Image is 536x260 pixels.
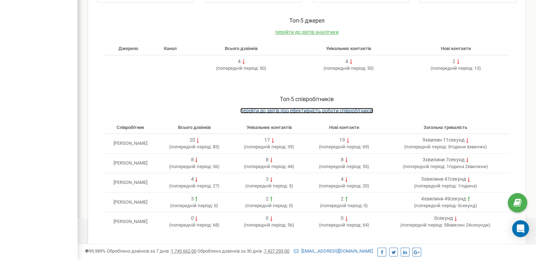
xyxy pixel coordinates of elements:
[319,222,369,228] span: ( 64 )
[245,183,293,188] span: ( 5 )
[266,156,269,163] div: 8
[189,137,195,144] div: 20
[247,183,288,188] span: попередній період:
[245,144,287,149] span: попередній період:
[247,125,292,130] span: Унікальних контактів
[170,164,211,169] span: попередній період:
[325,66,366,71] span: попередній період:
[245,164,287,169] span: попередній період:
[320,203,368,208] span: ( 0 )
[415,183,457,188] span: попередній період:
[400,222,491,228] span: ( 58хвилин 24секунди )
[280,96,334,103] span: Toп-5 співробітників
[191,215,193,222] div: 0
[225,46,258,51] span: Всього дзвінків
[178,125,210,130] span: Всього дзвінків
[170,183,211,188] span: попередній період:
[245,222,287,228] span: попередній період:
[266,196,269,203] div: 2
[164,46,177,51] span: Канал
[441,46,471,51] span: Нові контакти
[289,17,325,24] span: Toп-5 джерел
[264,137,270,144] div: 17
[171,248,196,254] u: 1 745 662,00
[326,46,371,51] span: Унікальних контактів
[415,203,457,208] span: попередній період:
[324,66,374,71] span: ( 50 )
[104,192,157,212] td: [PERSON_NAME]
[320,183,362,188] span: попередній період:
[117,125,144,130] span: Співробітник
[319,144,369,149] span: ( 69 )
[275,29,339,35] a: перейти до звітів аналітики
[107,248,196,254] span: Оброблено дзвінків за 7 днів :
[172,203,213,208] span: попередній період:
[294,248,373,254] a: [EMAIL_ADDRESS][DOMAIN_NAME]
[320,164,362,169] span: попередній період:
[431,66,481,71] span: ( 13 )
[414,203,477,208] span: ( 0секунд )
[85,248,106,254] span: 99,989%
[169,222,219,228] span: ( 68 )
[217,66,259,71] span: попередній період:
[245,203,293,208] span: ( 0 )
[512,220,529,237] div: Open Intercom Messenger
[345,58,348,65] div: 4
[191,176,193,183] div: 4
[170,203,218,208] span: ( 0 )
[424,125,467,130] span: Загальна тривалість
[197,248,289,254] span: Оброблено дзвінків за 30 днів :
[341,196,344,203] div: 2
[244,144,294,149] span: ( 39 )
[244,164,294,169] span: ( 44 )
[414,183,477,188] span: ( 1година )
[341,215,344,222] div: 0
[191,196,193,203] div: 3
[321,203,363,208] span: попередній період:
[118,46,138,51] span: Джерело
[320,222,362,228] span: попередній період:
[244,222,294,228] span: ( 56 )
[104,134,157,154] td: [PERSON_NAME]
[421,196,466,203] div: 4хвилини 49секунд
[341,176,344,183] div: 4
[170,144,211,149] span: попередній період:
[423,137,464,144] div: 9хвилин 11секунд
[406,144,447,149] span: попередній період:
[264,248,289,254] u: 7 427 293,00
[421,176,466,183] div: 3хвилини 47секунд
[404,144,487,149] span: ( 3години 6хвилин )
[169,164,219,169] span: ( 56 )
[266,215,269,222] div: 0
[169,183,219,188] span: ( 27 )
[170,222,211,228] span: попередній період:
[423,156,464,163] div: 3хвилини 7секунд
[402,222,443,228] span: попередній період:
[238,58,241,65] div: 4
[320,144,362,149] span: попередній період:
[104,153,157,173] td: [PERSON_NAME]
[240,108,373,113] a: перейти до звітів про ефективність роботи співробітників
[341,156,344,163] div: 8
[329,125,359,130] span: Нові контакти
[319,183,369,188] span: ( 20 )
[216,66,266,71] span: ( 50 )
[104,173,157,193] td: [PERSON_NAME]
[169,144,219,149] span: ( 83 )
[452,58,455,65] div: 2
[247,203,288,208] span: попередній період:
[191,156,193,163] div: 8
[432,66,473,71] span: попередній період:
[404,164,445,169] span: попередній період:
[403,164,488,169] span: ( 1година 2хвилини )
[339,137,345,144] div: 19
[319,164,369,169] span: ( 55 )
[266,176,269,183] div: 3
[104,212,157,231] td: [PERSON_NAME]
[434,215,453,222] div: 0секунд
